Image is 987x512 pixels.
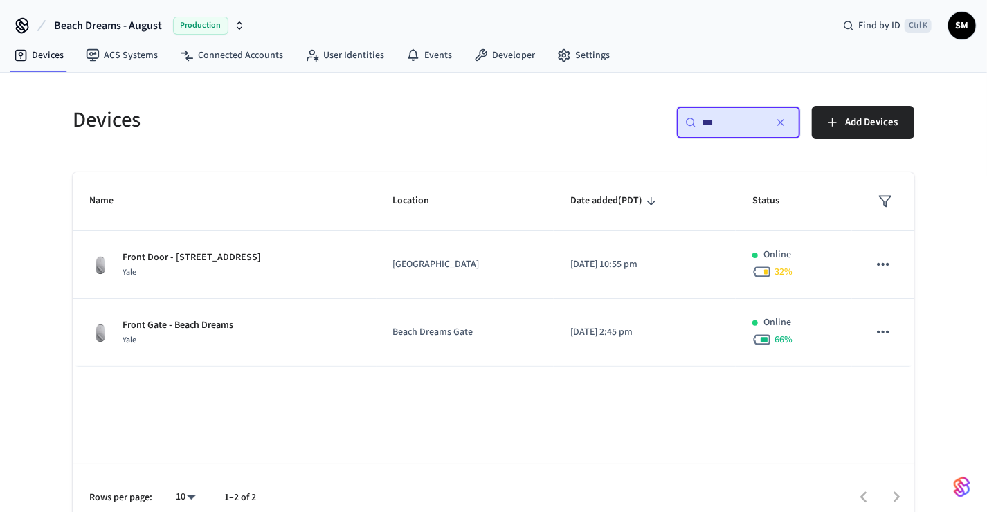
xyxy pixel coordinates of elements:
[858,19,900,33] span: Find by ID
[395,43,463,68] a: Events
[3,43,75,68] a: Devices
[169,43,294,68] a: Connected Accounts
[393,190,448,212] span: Location
[224,491,256,505] p: 1–2 of 2
[775,265,793,279] span: 32 %
[905,19,932,33] span: Ctrl K
[89,190,132,212] span: Name
[570,190,660,212] span: Date added(PDT)
[775,333,793,347] span: 66 %
[54,17,162,34] span: Beach Dreams - August
[950,13,975,38] span: SM
[832,13,943,38] div: Find by IDCtrl K
[73,106,485,134] h5: Devices
[89,322,111,344] img: August Wifi Smart Lock 3rd Gen, Silver, Front
[948,12,976,39] button: SM
[173,17,228,35] span: Production
[546,43,621,68] a: Settings
[752,190,797,212] span: Status
[954,476,970,498] img: SeamLogoGradient.69752ec5.svg
[845,113,898,131] span: Add Devices
[463,43,546,68] a: Developer
[123,334,136,346] span: Yale
[123,250,261,265] p: Front Door - [STREET_ADDRESS]
[763,248,791,262] p: Online
[123,266,136,278] span: Yale
[393,257,537,272] p: [GEOGRAPHIC_DATA]
[763,316,791,330] p: Online
[73,172,914,367] table: sticky table
[169,487,202,507] div: 10
[570,325,720,340] p: [DATE] 2:45 pm
[75,43,169,68] a: ACS Systems
[812,106,914,139] button: Add Devices
[89,491,152,505] p: Rows per page:
[393,325,537,340] p: Beach Dreams Gate
[123,318,233,333] p: Front Gate - Beach Dreams
[89,254,111,276] img: August Wifi Smart Lock 3rd Gen, Silver, Front
[294,43,395,68] a: User Identities
[570,257,720,272] p: [DATE] 10:55 pm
